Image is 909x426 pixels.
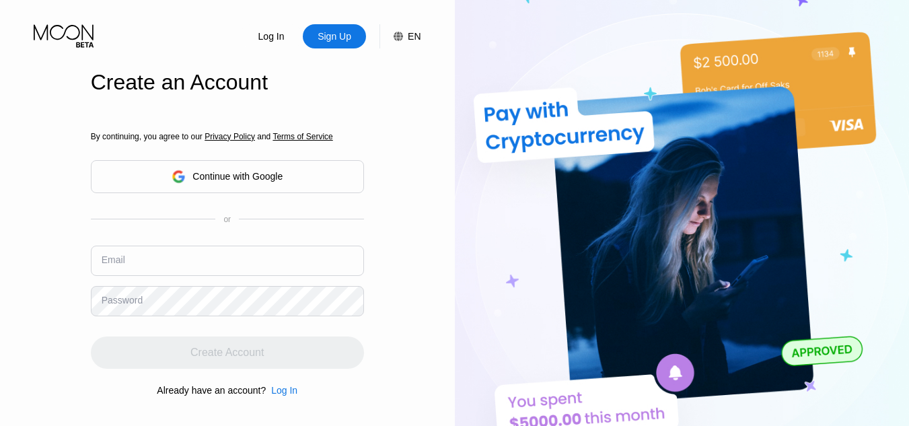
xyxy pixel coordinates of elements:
div: Email [102,254,125,265]
div: Sign Up [316,30,353,43]
div: EN [379,24,421,48]
div: or [223,215,231,224]
div: Sign Up [303,24,366,48]
div: By continuing, you agree to our [91,132,364,141]
div: Log In [257,30,286,43]
span: Privacy Policy [205,132,255,141]
div: Log In [240,24,303,48]
div: EN [408,31,421,42]
div: Already have an account? [157,385,266,396]
div: Continue with Google [192,171,283,182]
div: Create an Account [91,70,364,95]
div: Log In [271,385,297,396]
div: Continue with Google [91,160,364,193]
div: Password [102,295,143,306]
div: Log In [266,385,297,396]
span: Terms of Service [272,132,332,141]
span: and [255,132,273,141]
